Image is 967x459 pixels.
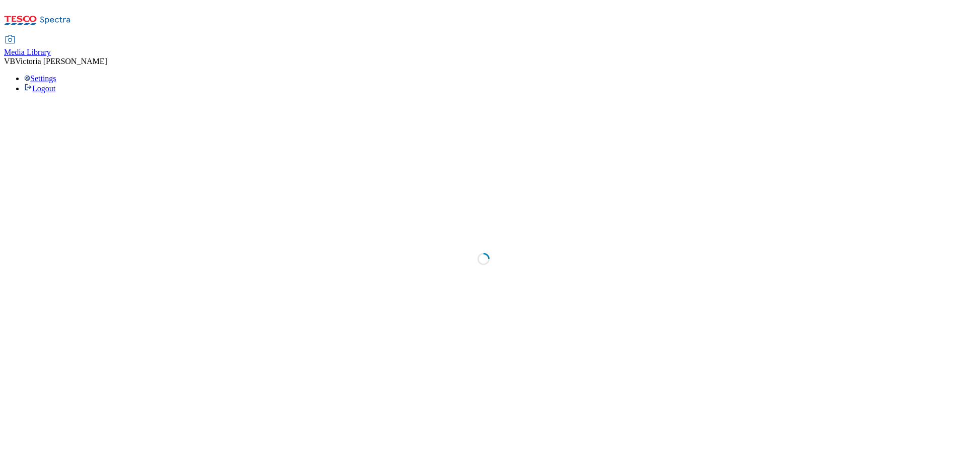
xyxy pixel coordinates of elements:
span: Victoria [PERSON_NAME] [15,57,107,65]
a: Media Library [4,36,51,57]
span: Media Library [4,48,51,56]
span: VB [4,57,15,65]
a: Logout [24,84,55,93]
a: Settings [24,74,56,83]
